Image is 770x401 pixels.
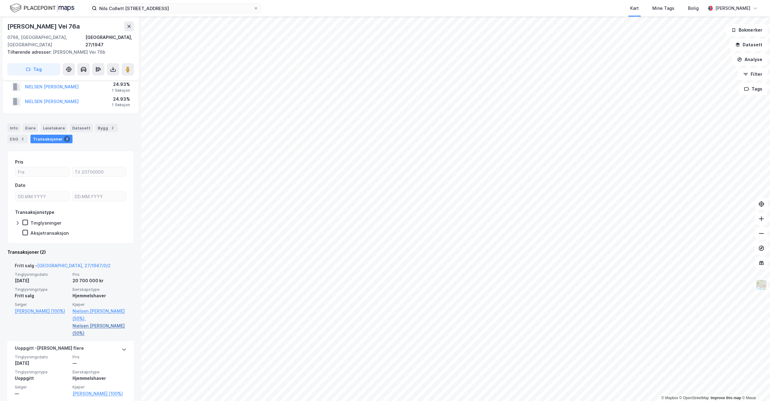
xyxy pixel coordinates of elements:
[7,135,28,143] div: ESG
[73,287,127,292] span: Eierskapstype
[711,396,741,400] a: Improve this map
[73,277,127,284] div: 20 700 000 kr
[112,95,130,103] div: 24.93%
[15,292,69,299] div: Fritt salg
[15,302,69,307] span: Selger
[30,135,73,143] div: Transaksjoner
[679,396,709,400] a: OpenStreetMap
[30,220,61,226] div: Tinglysninger
[72,167,126,176] input: Til 20700000
[73,322,127,337] a: Nielsen [PERSON_NAME] (50%)
[15,384,69,390] span: Selger
[15,307,69,315] a: [PERSON_NAME] (100%)
[15,182,26,189] div: Dato
[15,360,69,367] div: [DATE]
[15,262,111,272] div: Fritt salg -
[30,230,69,236] div: Aksjetransaksjon
[15,354,69,360] span: Tinglysningsdato
[15,369,69,375] span: Tinglysningstype
[630,5,639,12] div: Kart
[73,302,127,307] span: Kjøper
[15,277,69,284] div: [DATE]
[726,24,768,36] button: Bokmerker
[15,345,84,354] div: Uoppgitt - [PERSON_NAME] flere
[112,88,130,93] div: 1 Seksjon
[73,307,127,322] a: Nielsen [PERSON_NAME] (50%),
[732,53,768,66] button: Analyse
[7,49,53,55] span: Tilhørende adresser:
[688,5,699,12] div: Bolig
[73,390,127,397] a: [PERSON_NAME] (100%)
[738,68,768,80] button: Filter
[85,34,134,48] div: [GEOGRAPHIC_DATA], 27/1947
[73,369,127,375] span: Eierskapstype
[15,192,69,201] input: DD.MM.YYYY
[72,192,126,201] input: DD.MM.YYYY
[7,21,81,31] div: [PERSON_NAME] Vei 76a
[15,287,69,292] span: Tinglysningstype
[112,102,130,107] div: 1 Seksjon
[661,396,678,400] a: Mapbox
[15,158,23,166] div: Pris
[37,263,111,268] a: [GEOGRAPHIC_DATA], 27/1947/0/2
[64,136,70,142] div: 2
[15,167,69,176] input: Fra
[7,249,134,256] div: Transaksjoner (2)
[73,360,127,367] div: —
[7,63,60,75] button: Tag
[10,3,74,13] img: logo.f888ab2527a4732fd821a326f86c7f29.svg
[15,272,69,277] span: Tinglysningsdato
[739,83,768,95] button: Tags
[739,372,770,401] div: Kontrollprogram for chat
[109,125,116,131] div: 2
[652,5,674,12] div: Mine Tags
[112,81,130,88] div: 24.93%
[730,39,768,51] button: Datasett
[97,4,253,13] input: Søk på adresse, matrikkel, gårdeiere, leietakere eller personer
[19,136,26,142] div: 2
[23,124,38,132] div: Eiere
[41,124,67,132] div: Leietakere
[70,124,93,132] div: Datasett
[73,272,127,277] span: Pris
[95,124,118,132] div: Bygg
[73,384,127,390] span: Kjøper
[15,390,69,397] div: —
[15,209,54,216] div: Transaksjonstype
[756,279,767,291] img: Z
[73,292,127,299] div: Hjemmelshaver
[715,5,750,12] div: [PERSON_NAME]
[73,354,127,360] span: Pris
[7,48,129,56] div: [PERSON_NAME] Vei 76b
[15,375,69,382] div: Uoppgitt
[73,375,127,382] div: Hjemmelshaver
[7,124,20,132] div: Info
[7,34,85,48] div: 0766, [GEOGRAPHIC_DATA], [GEOGRAPHIC_DATA]
[739,372,770,401] iframe: Chat Widget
